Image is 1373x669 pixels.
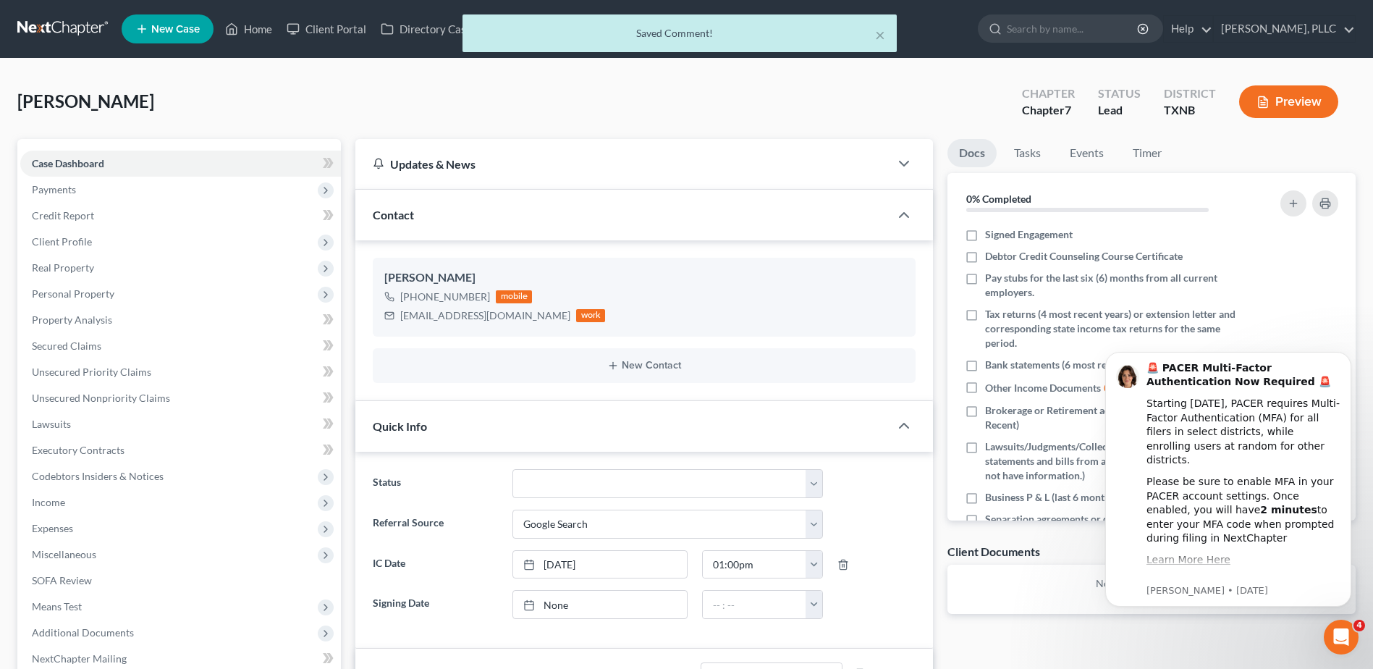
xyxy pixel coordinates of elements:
[32,261,94,274] span: Real Property
[703,551,806,578] input: -- : --
[32,600,82,613] span: Means Test
[32,470,164,482] span: Codebtors Insiders & Notices
[32,548,96,560] span: Miscellaneous
[1065,103,1071,117] span: 7
[366,550,504,579] label: IC Date
[496,290,532,303] div: mobile
[1058,139,1115,167] a: Events
[985,271,1241,300] span: Pay stubs for the last six (6) months from all current employers.
[400,308,570,323] div: [EMAIL_ADDRESS][DOMAIN_NAME]
[1083,330,1373,630] iframe: Intercom notifications message
[20,385,341,411] a: Unsecured Nonpriority Claims
[1239,85,1338,118] button: Preview
[32,522,73,534] span: Expenses
[474,26,885,41] div: Saved Comment!
[947,139,997,167] a: Docs
[32,574,92,586] span: SOFA Review
[32,418,71,430] span: Lawsuits
[966,193,1031,205] strong: 0% Completed
[32,366,151,378] span: Unsecured Priority Claims
[985,307,1241,350] span: Tax returns (4 most recent years) or extension letter and corresponding state income tax returns ...
[513,591,687,618] a: None
[1121,139,1173,167] a: Timer
[959,576,1344,591] p: No client documents yet.
[32,340,101,352] span: Secured Claims
[32,183,76,195] span: Payments
[32,314,112,326] span: Property Analysis
[20,151,341,177] a: Case Dashboard
[20,203,341,229] a: Credit Report
[384,360,904,371] button: New Contact
[373,419,427,433] span: Quick Info
[703,591,806,618] input: -- : --
[32,157,104,169] span: Case Dashboard
[32,392,170,404] span: Unsecured Nonpriority Claims
[985,439,1241,483] span: Lawsuits/Judgments/Collection Letters (Include current statements and bills from all creditors fo...
[1164,85,1216,102] div: District
[576,309,605,322] div: work
[366,590,504,619] label: Signing Date
[985,381,1101,395] span: Other Income Documents
[1324,620,1359,655] iframe: Intercom live chat
[17,91,154,111] span: [PERSON_NAME]
[20,568,341,594] a: SOFA Review
[1022,85,1075,102] div: Chapter
[985,512,1241,541] span: Separation agreements or decrees of divorces finalized in the past 2 years
[947,544,1040,559] div: Client Documents
[985,358,1165,372] span: Bank statements (6 most recent months)
[985,490,1175,505] span: Business P & L (last 6 months) if applicable
[373,156,872,172] div: Updates & News
[20,437,341,463] a: Executory Contracts
[513,551,687,578] a: [DATE]
[32,235,92,248] span: Client Profile
[366,469,504,498] label: Status
[1002,139,1052,167] a: Tasks
[985,249,1183,264] span: Debtor Credit Counseling Course Certificate
[32,652,127,665] span: NextChapter Mailing
[400,290,490,304] div: [PHONE_NUMBER]
[1022,102,1075,119] div: Chapter
[20,307,341,333] a: Property Analysis
[32,626,134,639] span: Additional Documents
[32,496,65,508] span: Income
[32,444,124,456] span: Executory Contracts
[32,209,94,222] span: Credit Report
[32,287,114,300] span: Personal Property
[384,269,904,287] div: [PERSON_NAME]
[1098,102,1141,119] div: Lead
[20,333,341,359] a: Secured Claims
[985,227,1073,242] span: Signed Engagement
[1164,102,1216,119] div: TXNB
[366,510,504,539] label: Referral Source
[875,26,885,43] button: ×
[20,411,341,437] a: Lawsuits
[985,403,1241,432] span: Brokerage or Retirement account statements (Most Recent)
[1098,85,1141,102] div: Status
[1353,620,1365,631] span: 4
[20,359,341,385] a: Unsecured Priority Claims
[373,208,414,222] span: Contact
